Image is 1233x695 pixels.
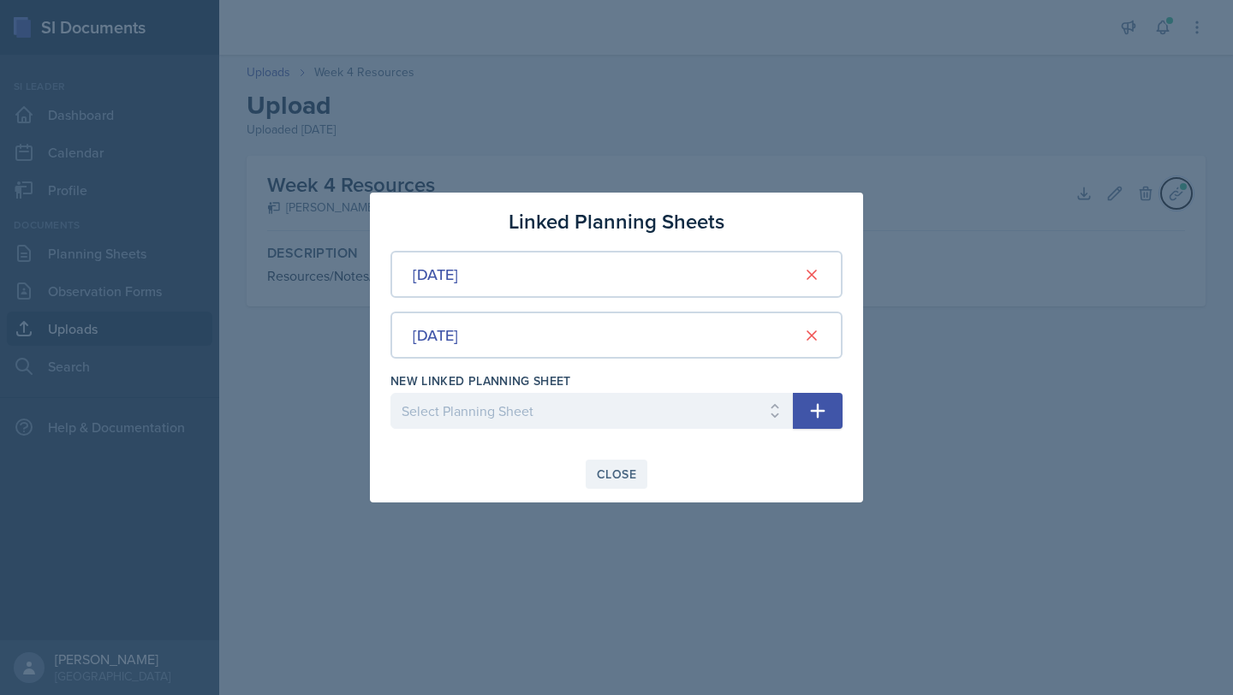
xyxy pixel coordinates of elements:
label: New Linked Planning Sheet [390,372,571,389]
div: [DATE] [413,324,458,347]
div: Close [597,467,636,481]
button: Close [586,460,647,489]
h3: Linked Planning Sheets [509,206,724,237]
div: [DATE] [413,263,458,286]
